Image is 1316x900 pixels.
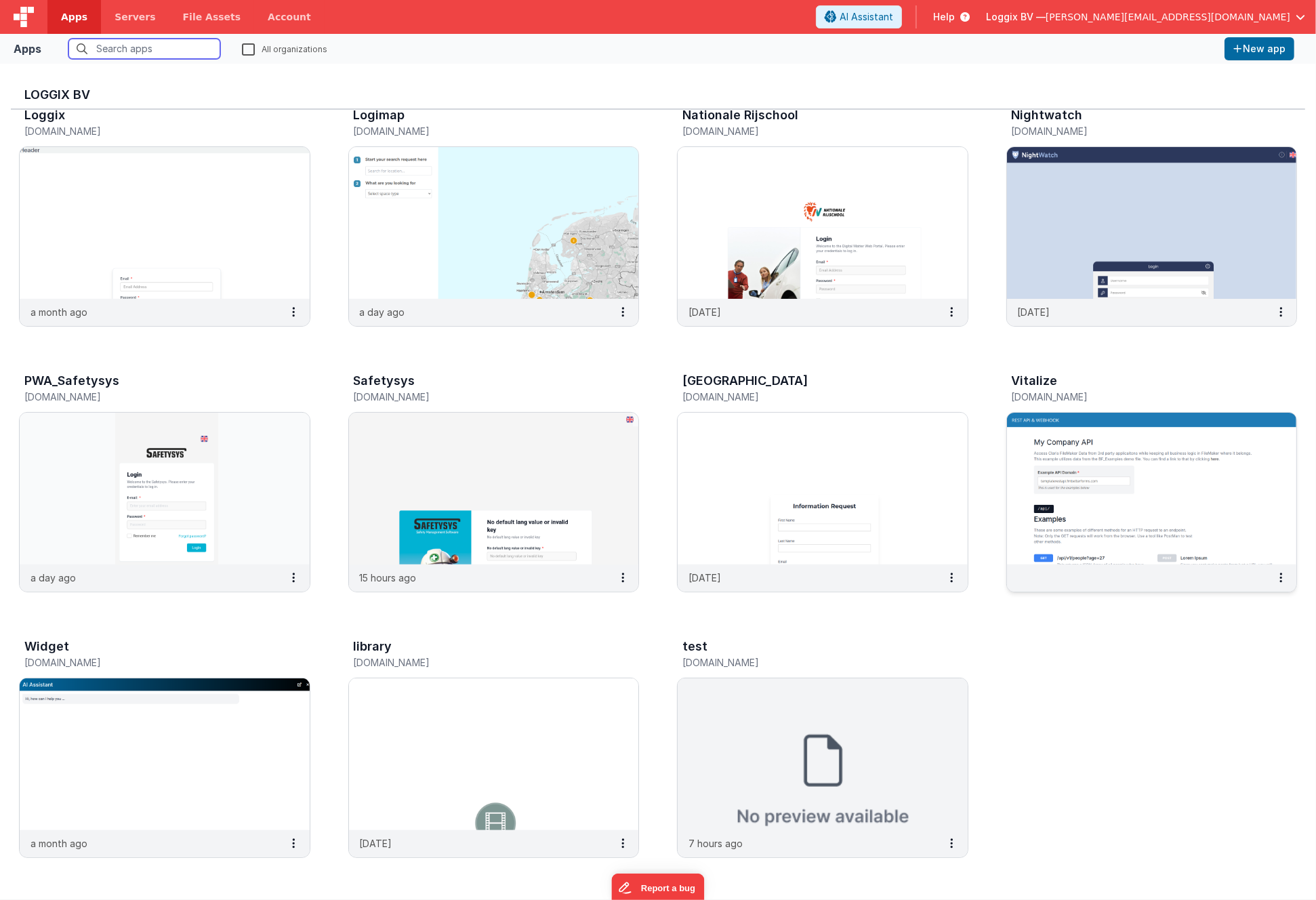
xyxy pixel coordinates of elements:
h3: Nightwatch [1012,108,1083,122]
h5: [DOMAIN_NAME] [354,657,606,668]
h3: Loggix [24,108,65,122]
h3: Nationale Rijschool [682,108,798,122]
h3: Safetysys [354,374,415,388]
h3: test [682,640,707,653]
span: Loggix BV — [986,10,1046,24]
button: New app [1225,37,1294,60]
h5: [DOMAIN_NAME] [24,392,276,402]
h5: [DOMAIN_NAME] [354,392,606,402]
h5: [DOMAIN_NAME] [682,392,934,402]
p: a day ago [360,305,405,319]
div: Apps [14,41,41,57]
p: 15 hours ago [360,571,417,585]
p: a day ago [30,571,76,585]
h3: Widget [24,640,69,653]
button: AI Assistant [816,5,902,28]
h5: [DOMAIN_NAME] [1012,126,1264,136]
span: File Assets [183,10,241,24]
span: AI Assistant [840,10,893,24]
input: Search apps [68,39,220,59]
span: Apps [61,10,87,24]
label: All organizations [242,42,327,55]
h5: [DOMAIN_NAME] [1012,392,1264,402]
button: Loggix BV — [PERSON_NAME][EMAIL_ADDRESS][DOMAIN_NAME] [986,10,1305,24]
p: [DATE] [1018,305,1050,319]
span: Servers [115,10,155,24]
p: 7 hours ago [688,836,743,851]
h3: PWA_Safetysys [24,374,119,388]
h3: Logimap [354,108,405,122]
p: [DATE] [688,571,721,585]
h3: Loggix BV [24,88,1292,102]
h5: [DOMAIN_NAME] [682,126,934,136]
span: Help [933,10,955,24]
span: [PERSON_NAME][EMAIL_ADDRESS][DOMAIN_NAME] [1046,10,1290,24]
p: a month ago [30,305,87,319]
h5: [DOMAIN_NAME] [354,126,606,136]
p: a month ago [30,836,87,851]
h3: Vitalize [1012,374,1058,388]
h3: [GEOGRAPHIC_DATA] [682,374,808,388]
h5: [DOMAIN_NAME] [24,126,276,136]
h3: library [354,640,392,653]
p: [DATE] [688,305,721,319]
h5: [DOMAIN_NAME] [24,657,276,668]
p: [DATE] [360,836,392,851]
h5: [DOMAIN_NAME] [682,657,934,668]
